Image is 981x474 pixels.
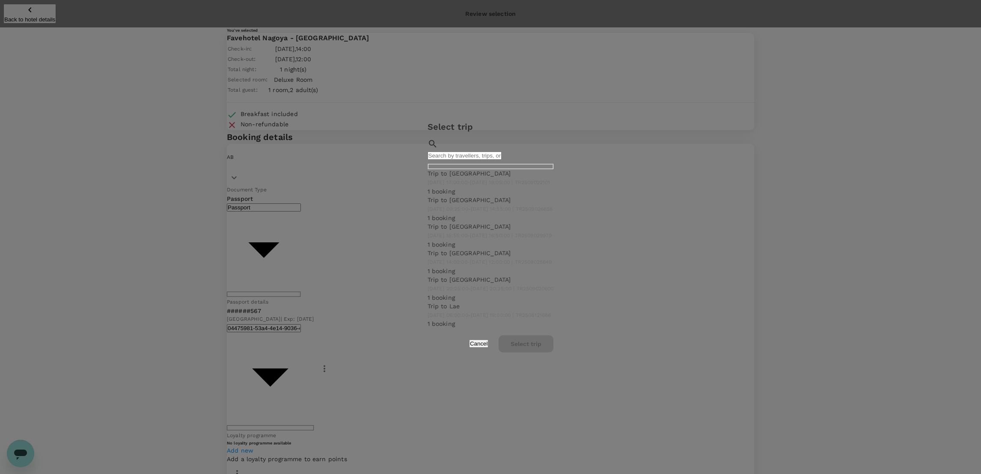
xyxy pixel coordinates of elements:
[428,179,550,185] span: [DATE] 17:00:00 - [DATE] 19:05:00 | TR2509022101
[428,187,455,196] p: 1 booking
[428,302,554,310] p: Trip to Lae
[428,286,554,292] span: [DATE] 20:25:00 - [DATE] 20:35:00 | TR2509020600
[428,152,502,160] input: Search by travellers, trips, or destination, label, team
[428,275,554,284] p: Trip to [GEOGRAPHIC_DATA]
[428,233,552,238] span: [DATE] 15:55:00 - [DATE] 16:50:00 | TR2509029979
[428,196,554,204] p: Trip to [GEOGRAPHIC_DATA]
[428,222,554,231] p: Trip to [GEOGRAPHIC_DATA]
[428,267,455,275] p: 1 booking
[428,240,455,249] p: 1 booking
[428,249,554,257] p: Trip to [GEOGRAPHIC_DATA]
[428,206,553,212] span: [DATE] 09:25:00 - [DATE] 14:55:00 | TR2509026656
[428,169,554,178] p: Trip to [GEOGRAPHIC_DATA]
[428,214,455,222] p: 1 booking
[428,259,552,265] span: [DATE] 14:00:00 - [DATE] 12:00:00 | TR2509025649
[428,293,455,302] p: 1 booking
[469,340,489,348] button: Cancel
[428,319,455,328] p: 1 booking
[428,312,551,318] span: [DATE] 06:00:00 - [DATE] 19:00:00 | TR2508121666
[428,122,473,132] h3: Select trip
